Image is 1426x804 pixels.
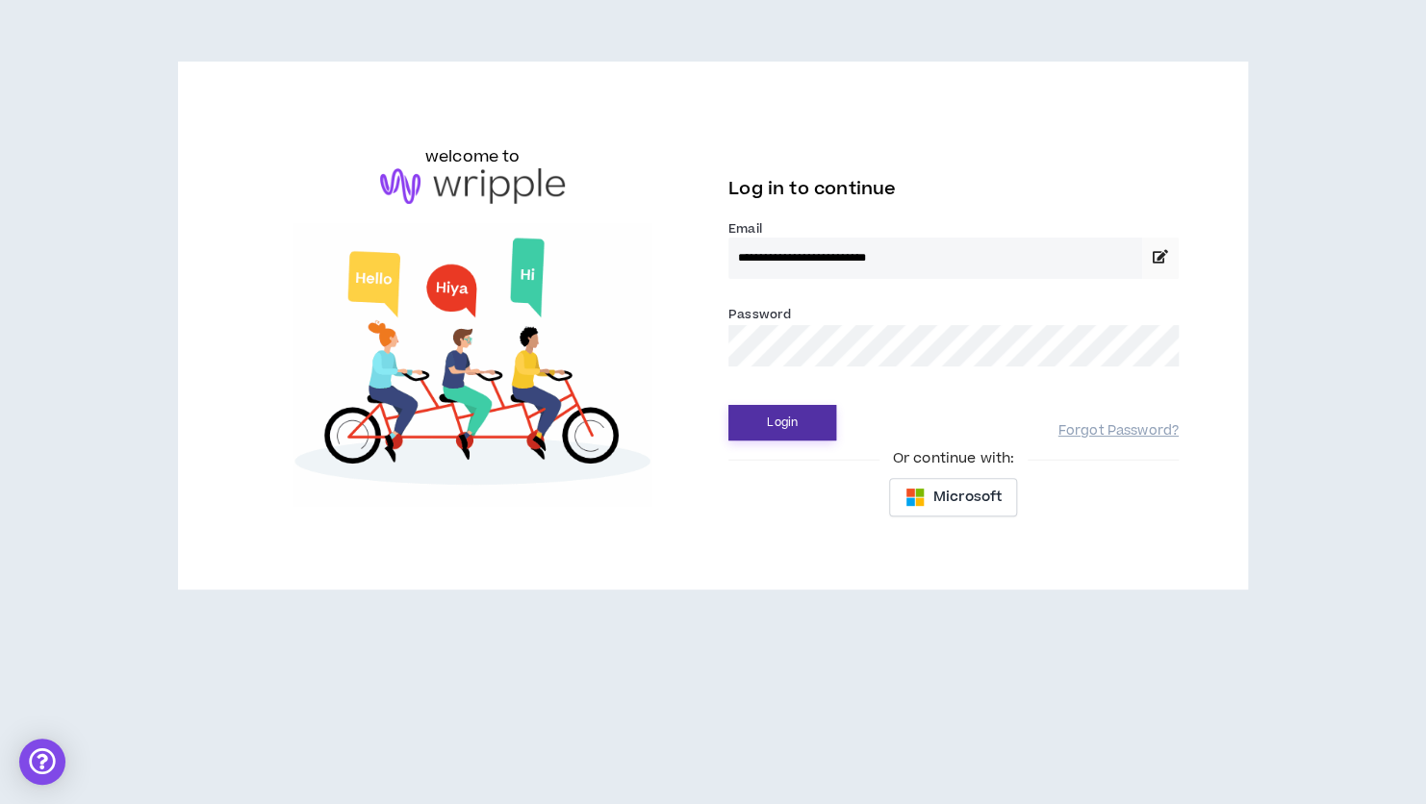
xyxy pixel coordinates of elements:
[247,223,698,506] img: Welcome to Wripple
[728,405,836,440] button: Login
[728,220,1179,238] label: Email
[380,168,565,205] img: logo-brand.png
[1058,422,1179,440] a: Forgot Password?
[728,306,791,323] label: Password
[932,487,1001,508] span: Microsoft
[728,177,896,201] span: Log in to continue
[19,739,65,785] div: Open Intercom Messenger
[889,478,1017,516] button: Microsoft
[425,145,521,168] h6: welcome to
[879,448,1028,469] span: Or continue with:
